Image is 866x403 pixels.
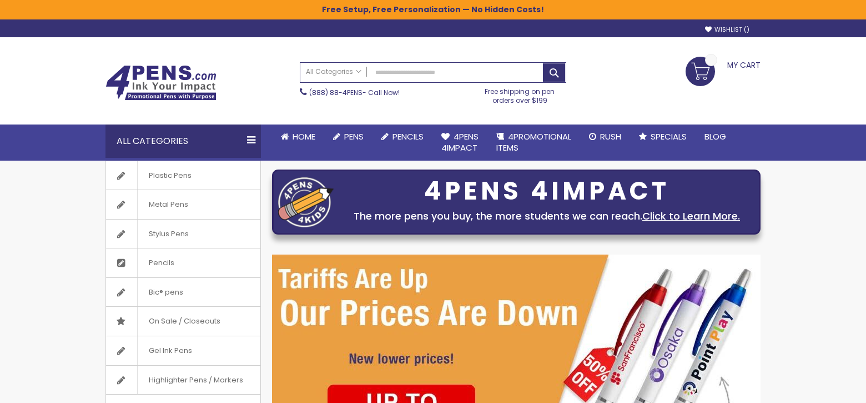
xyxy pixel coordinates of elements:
span: Pencils [137,248,185,277]
img: 4Pens Custom Pens and Promotional Products [105,65,216,101]
span: Bic® pens [137,278,194,307]
a: Plastic Pens [106,161,260,190]
a: Stylus Pens [106,220,260,248]
a: Gel Ink Pens [106,336,260,365]
span: 4PROMOTIONAL ITEMS [496,131,571,153]
span: Stylus Pens [137,220,200,248]
a: Bic® pens [106,278,260,307]
div: 4PENS 4IMPACT [339,180,754,203]
span: - Call Now! [309,88,400,97]
span: Highlighter Pens / Markers [137,366,254,395]
a: All Categories [300,63,367,81]
a: Highlighter Pens / Markers [106,366,260,395]
a: Pencils [106,248,260,277]
a: Wishlist [705,26,749,34]
a: (888) 88-4PENS [309,88,362,97]
span: Plastic Pens [137,161,203,190]
a: Metal Pens [106,190,260,219]
a: On Sale / Closeouts [106,307,260,336]
a: Pencils [372,125,432,149]
span: Pencils [392,131,424,142]
a: Rush [580,125,630,149]
a: 4Pens4impact [432,125,487,161]
a: Pens [324,125,372,149]
span: All Categories [306,67,361,76]
span: 4Pens 4impact [441,131,479,153]
span: Home [293,131,315,142]
div: All Categories [105,125,261,158]
img: four_pen_logo.png [278,177,334,227]
a: Home [272,125,324,149]
span: On Sale / Closeouts [137,307,231,336]
a: Click to Learn More. [642,209,740,223]
span: Blog [704,131,726,142]
span: Gel Ink Pens [137,336,203,365]
span: Rush [600,131,621,142]
span: Specials [651,131,687,142]
a: Blog [696,125,735,149]
a: 4PROMOTIONALITEMS [487,125,580,161]
span: Metal Pens [137,190,199,219]
span: Pens [344,131,364,142]
div: Free shipping on pen orders over $199 [474,83,567,105]
a: Specials [630,125,696,149]
div: The more pens you buy, the more students we can reach. [339,208,754,224]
